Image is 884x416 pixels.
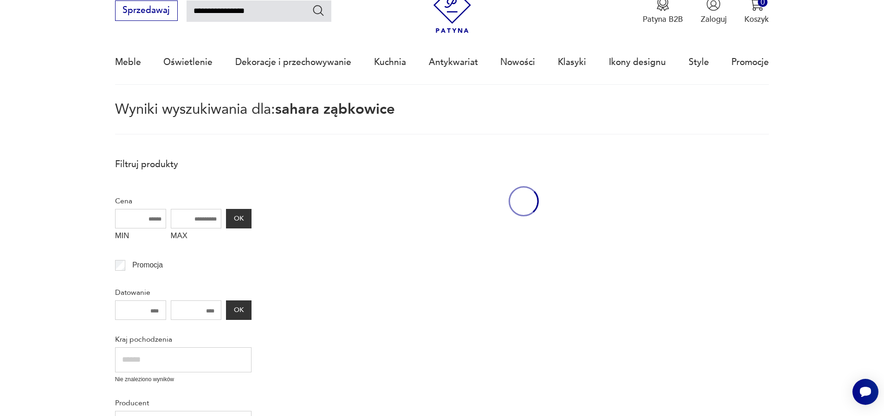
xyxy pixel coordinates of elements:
[374,41,406,84] a: Kuchnia
[744,14,769,25] p: Koszyk
[312,4,325,17] button: Szukaj
[171,228,222,246] label: MAX
[689,41,709,84] a: Style
[509,153,539,250] div: oval-loading
[701,14,727,25] p: Zaloguj
[500,41,535,84] a: Nowości
[115,228,166,246] label: MIN
[115,7,178,15] a: Sprzedawaj
[115,195,252,207] p: Cena
[115,286,252,299] p: Datowanie
[226,209,251,228] button: OK
[115,333,252,345] p: Kraj pochodzenia
[275,99,395,119] span: sahara ząbkowice
[115,41,141,84] a: Meble
[609,41,666,84] a: Ikony designu
[731,41,769,84] a: Promocje
[115,397,252,409] p: Producent
[226,300,251,320] button: OK
[132,259,163,271] p: Promocja
[115,0,178,21] button: Sprzedawaj
[163,41,213,84] a: Oświetlenie
[115,103,769,135] p: Wyniki wyszukiwania dla:
[852,379,878,405] iframe: Smartsupp widget button
[235,41,351,84] a: Dekoracje i przechowywanie
[429,41,478,84] a: Antykwariat
[558,41,586,84] a: Klasyki
[643,14,683,25] p: Patyna B2B
[115,375,252,384] p: Nie znaleziono wyników
[115,158,252,170] p: Filtruj produkty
